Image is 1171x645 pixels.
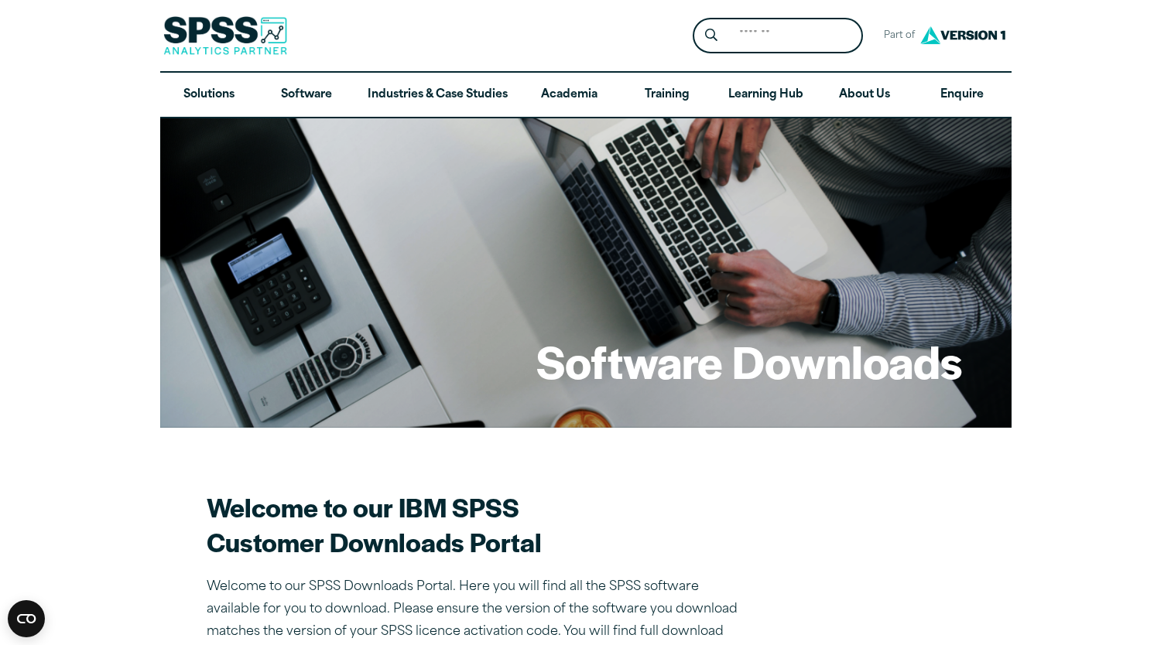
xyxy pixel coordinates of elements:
h1: Software Downloads [536,331,962,391]
svg: Search magnifying glass icon [705,29,717,42]
a: Learning Hub [716,73,816,118]
h2: Welcome to our IBM SPSS Customer Downloads Portal [207,490,748,559]
button: Search magnifying glass icon [697,22,725,50]
a: Training [618,73,715,118]
a: Academia [520,73,618,118]
img: SPSS Analytics Partner [163,16,287,55]
a: About Us [816,73,913,118]
a: Software [258,73,355,118]
a: Industries & Case Studies [355,73,520,118]
a: Solutions [160,73,258,118]
img: Version1 Logo [916,21,1009,49]
a: Enquire [913,73,1011,118]
button: Open CMP widget [8,600,45,637]
nav: Desktop version of site main menu [160,73,1012,118]
span: Part of [875,25,916,47]
form: Site Header Search Form [693,18,863,54]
